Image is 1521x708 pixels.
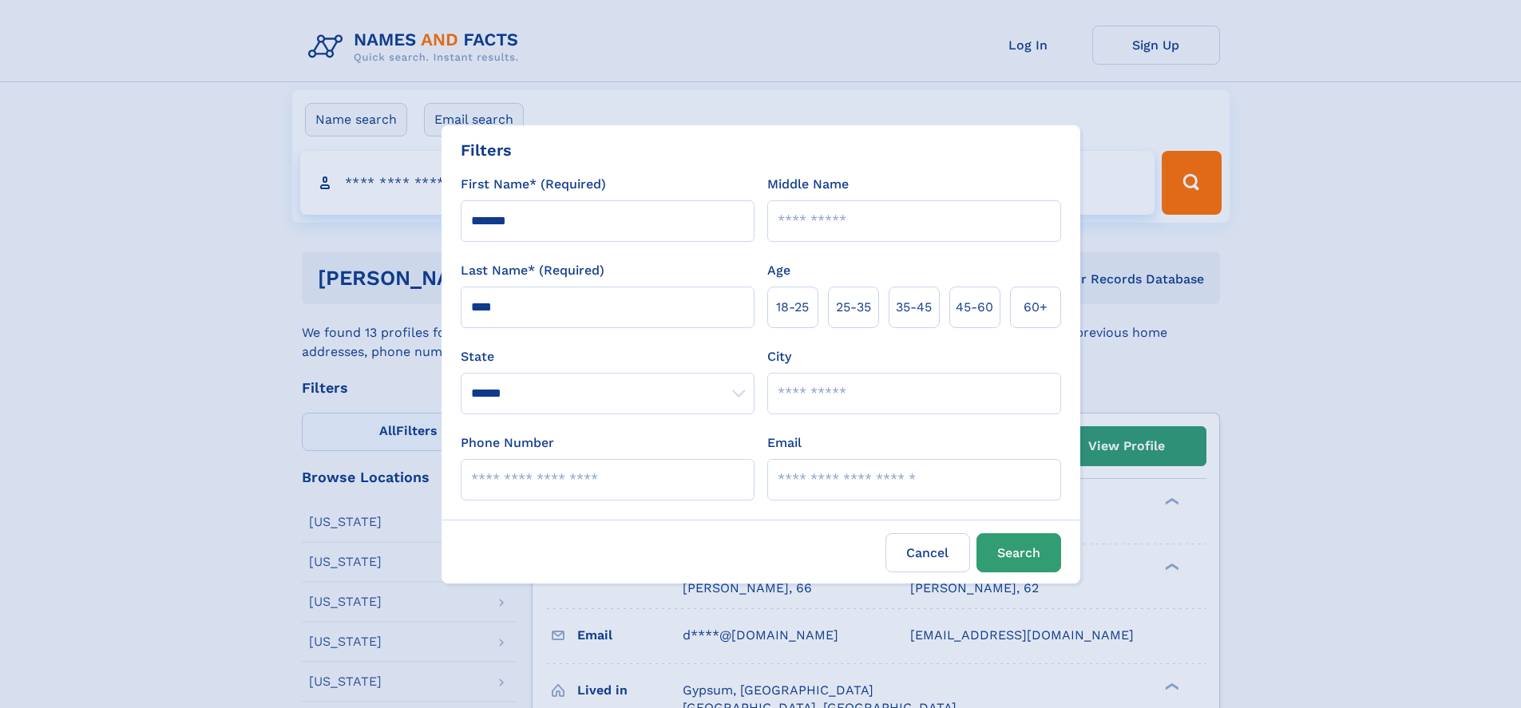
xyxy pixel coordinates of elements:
label: Phone Number [461,433,554,453]
label: State [461,347,755,366]
span: 45‑60 [956,298,993,317]
span: 35‑45 [896,298,932,317]
label: Cancel [885,533,970,572]
label: Age [767,261,790,280]
span: 60+ [1024,298,1048,317]
div: Filters [461,138,512,162]
label: Middle Name [767,175,849,194]
label: First Name* (Required) [461,175,606,194]
label: Last Name* (Required) [461,261,604,280]
span: 18‑25 [776,298,809,317]
span: 25‑35 [836,298,871,317]
label: City [767,347,791,366]
button: Search [976,533,1061,572]
label: Email [767,433,802,453]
